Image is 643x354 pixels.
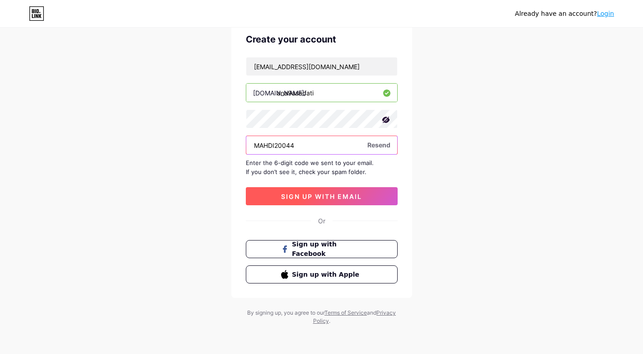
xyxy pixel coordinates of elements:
div: Already have an account? [515,9,614,19]
span: Sign up with Facebook [292,240,362,259]
div: Create your account [246,33,398,46]
div: [DOMAIN_NAME]/ [253,88,306,98]
div: Enter the 6-digit code we sent to your email. If you don’t see it, check your spam folder. [246,158,398,176]
a: Terms of Service [324,309,367,316]
input: username [246,84,397,102]
span: Sign up with Apple [292,270,362,279]
input: Email [246,57,397,76]
div: By signing up, you agree to our and . [245,309,399,325]
button: Sign up with Apple [246,265,398,283]
span: sign up with email [281,193,362,200]
span: Resend [367,140,390,150]
div: Or [318,216,325,226]
button: sign up with email [246,187,398,205]
button: Sign up with Facebook [246,240,398,258]
input: Paste login code [246,136,397,154]
a: Login [597,10,614,17]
